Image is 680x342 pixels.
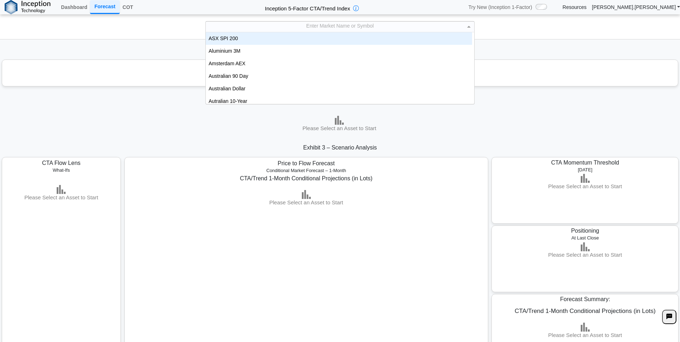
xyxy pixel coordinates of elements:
[206,32,472,104] div: grid
[206,70,472,82] div: Australian 90 Day
[262,2,353,12] h2: Inception 5-Factor CTA/Trend Index
[581,242,590,251] img: bar-chart.png
[560,296,610,302] span: Forecast Summary:
[551,160,619,166] span: CTA Momentum Threshold
[302,190,311,199] img: bar-chart.png
[42,160,80,166] span: CTA Flow Lens
[206,32,472,45] div: ASX SPI 200
[128,199,484,206] h3: Please Select an Asset to Start
[592,4,680,10] a: [PERSON_NAME].[PERSON_NAME]
[120,1,136,13] a: COT
[240,175,372,181] span: CTA/Trend 1-Month Conditional Projections (in Lots)
[130,168,482,173] h5: Conditional Market Forecast – 1-Month
[2,76,678,83] h3: Please Select an Asset to Start
[58,1,90,13] a: Dashboard
[206,22,474,32] div: Enter Market Name or Symbol
[9,194,114,201] h3: Please Select an Asset to Start
[469,4,532,10] span: Try New (Inception 1-Factor)
[226,125,452,132] h3: Please Select an Asset to Start
[206,82,472,95] div: Australian Dollar
[206,95,472,108] div: Autralian 10-Year
[515,308,656,314] span: CTA/Trend 1-Month Conditional Projections (in Lots)
[562,4,586,10] a: Resources
[278,160,335,166] span: Price to Flow Forecast
[206,45,472,57] div: Aluminium 3M
[206,57,472,70] div: Amsterdam AEX
[581,174,590,183] img: bar-chart.png
[90,0,119,14] a: Forecast
[581,323,590,332] img: bar-chart.png
[9,167,113,173] h5: What-Ifs
[494,251,676,258] h3: Please Select an Asset to Start
[57,185,66,194] img: bar-chart.png
[303,144,377,151] span: Exhibit 3 – Scenario Analysis
[539,183,631,190] h3: Please Select an Asset to Start
[335,116,344,125] img: bar-chart.png
[494,332,676,339] h3: Please Select an Asset to Start
[495,167,676,172] h5: [DATE]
